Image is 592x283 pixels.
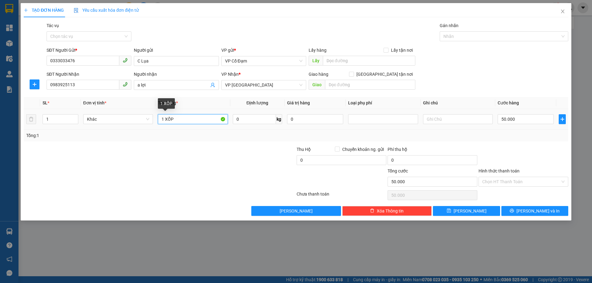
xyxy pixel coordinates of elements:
[158,98,175,109] div: 1 XỐP
[323,56,415,66] input: Dọc đường
[158,114,228,124] input: VD: Bàn, Ghế
[342,206,432,216] button: deleteXóa Thông tin
[559,117,565,122] span: plus
[501,206,568,216] button: printer[PERSON_NAME] và In
[123,58,128,63] span: phone
[24,8,28,12] span: plus
[123,82,128,87] span: phone
[498,100,519,105] span: Cước hàng
[423,114,493,124] input: Ghi Chú
[280,208,313,214] span: [PERSON_NAME]
[309,56,323,66] span: Lấy
[377,208,404,214] span: Xóa Thông tin
[296,191,387,201] div: Chưa thanh toán
[447,208,451,213] span: save
[440,23,458,28] label: Gán nhãn
[560,9,565,14] span: close
[30,79,39,89] button: plus
[325,80,415,90] input: Dọc đường
[287,100,310,105] span: Giá trị hàng
[87,115,149,124] span: Khác
[225,56,302,66] span: VP Cổ Đạm
[346,97,420,109] th: Loại phụ phí
[276,114,282,124] span: kg
[510,208,514,213] span: printer
[309,80,325,90] span: Giao
[421,97,495,109] th: Ghi chú
[297,147,311,152] span: Thu Hộ
[388,146,477,155] div: Phí thu hộ
[134,71,219,78] div: Người nhận
[354,71,415,78] span: [GEOGRAPHIC_DATA] tận nơi
[47,71,131,78] div: SĐT Người Nhận
[251,206,341,216] button: [PERSON_NAME]
[454,208,487,214] span: [PERSON_NAME]
[26,132,228,139] div: Tổng: 1
[246,100,268,105] span: Định lượng
[433,206,500,216] button: save[PERSON_NAME]
[43,100,47,105] span: SL
[30,82,39,87] span: plus
[309,48,327,53] span: Lấy hàng
[74,8,139,13] span: Yêu cầu xuất hóa đơn điện tử
[24,8,64,13] span: TẠO ĐƠN HÀNG
[74,8,79,13] img: icon
[26,114,36,124] button: delete
[210,83,215,87] span: user-add
[309,72,328,77] span: Giao hàng
[221,47,306,54] div: VP gửi
[287,114,343,124] input: 0
[479,168,520,173] label: Hình thức thanh toán
[388,47,415,54] span: Lấy tận nơi
[559,114,565,124] button: plus
[47,47,131,54] div: SĐT Người Gửi
[554,3,571,20] button: Close
[134,47,219,54] div: Người gửi
[370,208,374,213] span: delete
[47,23,59,28] label: Tác vụ
[388,168,408,173] span: Tổng cước
[221,72,239,77] span: VP Nhận
[516,208,560,214] span: [PERSON_NAME] và In
[340,146,386,153] span: Chuyển khoản ng. gửi
[225,80,302,90] span: VP Mỹ Đình
[83,100,106,105] span: Đơn vị tính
